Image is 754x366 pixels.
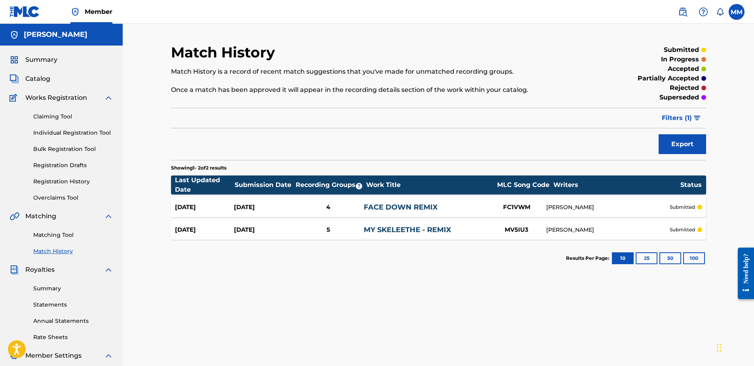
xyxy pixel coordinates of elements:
img: Catalog [9,74,19,84]
img: search [678,7,688,17]
a: Rate Sheets [33,333,113,341]
img: MLC Logo [9,6,40,17]
button: 10 [612,252,634,264]
h2: Match History [171,44,279,61]
div: Submission Date [235,180,294,190]
span: Member [85,7,112,16]
div: MLC Song Code [494,180,553,190]
img: Royalties [9,265,19,274]
p: Showing 1 - 2 of 2 results [171,164,226,172]
img: Summary [9,55,19,65]
span: Royalties [25,265,55,274]
p: Results Per Page: [566,255,611,262]
img: Works Registration [9,93,20,103]
div: [PERSON_NAME] [546,226,669,234]
p: partially accepted [638,74,699,83]
a: Match History [33,247,113,255]
a: Public Search [675,4,691,20]
p: superseded [659,93,699,102]
button: 50 [659,252,681,264]
a: Statements [33,301,113,309]
span: Filters ( 1 ) [662,113,692,123]
a: SummarySummary [9,55,57,65]
iframe: Chat Widget [714,328,754,366]
p: in progress [661,55,699,64]
img: Top Rightsholder [70,7,80,17]
div: MV5IU3 [487,225,546,234]
div: Notifications [716,8,724,16]
a: Bulk Registration Tool [33,145,113,153]
img: expand [104,351,113,360]
img: help [699,7,708,17]
a: Overclaims Tool [33,194,113,202]
div: Work Title [366,180,493,190]
a: Summary [33,284,113,293]
div: Drag [717,336,722,360]
div: Recording Groups [294,180,366,190]
button: 100 [683,252,705,264]
img: Accounts [9,30,19,40]
button: Filters (1) [657,108,706,128]
div: Help [695,4,711,20]
a: Individual Registration Tool [33,129,113,137]
div: 4 [293,203,364,212]
a: Matching Tool [33,231,113,239]
div: FC1VWM [487,203,546,212]
p: Once a match has been approved it will appear in the recording details section of the work within... [171,85,583,95]
div: [DATE] [234,225,293,234]
span: Summary [25,55,57,65]
div: [PERSON_NAME] [546,203,669,212]
img: filter [694,116,701,120]
a: Registration History [33,177,113,186]
div: [DATE] [175,203,234,212]
p: accepted [668,64,699,74]
div: 5 [293,225,364,234]
div: User Menu [729,4,745,20]
div: [DATE] [234,203,293,212]
img: Matching [9,212,19,221]
p: Match History is a record of recent match suggestions that you've made for unmatched recording gr... [171,67,583,76]
p: submitted [670,226,695,233]
span: ? [356,183,362,189]
div: Status [680,180,702,190]
button: 25 [636,252,657,264]
a: Annual Statements [33,317,113,325]
img: expand [104,265,113,274]
div: [DATE] [175,225,234,234]
span: Catalog [25,74,50,84]
h5: Melakhi McGruder [24,30,87,39]
p: submitted [664,45,699,55]
div: Last Updated Date [175,175,234,194]
p: rejected [670,83,699,93]
span: Matching [25,212,56,221]
a: FACE DOWN REMIX [364,203,438,212]
span: Member Settings [25,351,82,360]
img: Member Settings [9,351,19,360]
p: submitted [670,204,695,211]
span: Works Registration [25,93,87,103]
div: Writers [553,180,680,190]
a: Claiming Tool [33,112,113,121]
a: Registration Drafts [33,161,113,170]
button: Export [659,134,706,154]
iframe: Resource Center [732,242,754,305]
a: MY SKELEETHE - REMIX [364,225,451,234]
img: expand [104,212,113,221]
img: expand [104,93,113,103]
a: CatalogCatalog [9,74,50,84]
